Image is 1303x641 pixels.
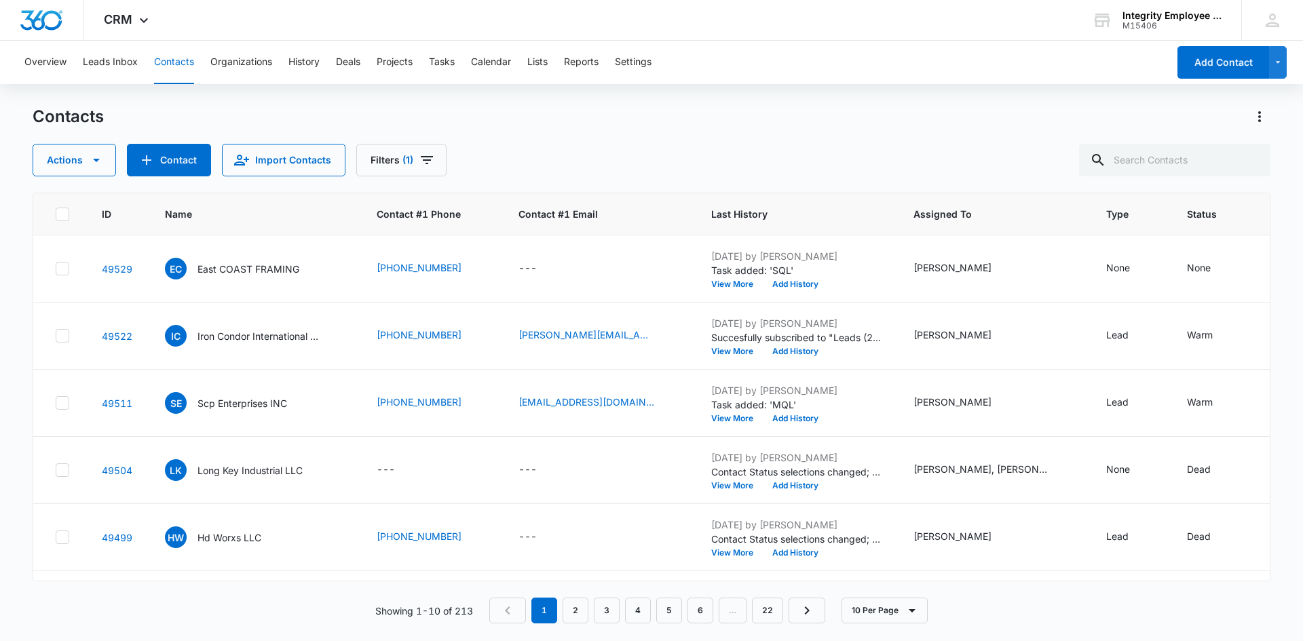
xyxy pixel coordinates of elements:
div: Status - Warm - Select to Edit Field [1187,328,1237,344]
button: Actions [1249,106,1270,128]
p: [DATE] by [PERSON_NAME] [711,450,881,465]
span: LK [165,459,187,481]
div: Dead [1187,529,1211,543]
button: Add History [763,347,828,355]
div: None [1106,260,1130,275]
input: Search Contacts [1079,144,1270,176]
div: Status - Warm - Select to Edit Field [1187,395,1237,411]
p: [DATE] by [PERSON_NAME] [711,316,881,330]
div: Warm [1187,395,1213,409]
a: Navigate to contact details page for Scp Enterprises INC [102,397,132,409]
a: [PHONE_NUMBER] [377,260,461,275]
div: Assigned To - Nicholas Harris - Select to Edit Field [913,260,1016,277]
div: Status - Dead - Select to Edit Field [1187,462,1235,478]
button: Settings [615,41,651,84]
a: [EMAIL_ADDRESS][DOMAIN_NAME] [518,395,654,409]
span: CRM [104,12,132,26]
div: Lead [1106,328,1129,342]
button: Organizations [210,41,272,84]
p: Hd Worxs LLC [197,530,261,545]
button: Overview [24,41,67,84]
div: Lead [1106,395,1129,409]
div: Contact #1 Email - greg@buildwithcondor.com - Select to Edit Field [518,328,679,344]
div: Contact #1 Phone - (239) 955-9015 - Select to Edit Field [377,328,486,344]
a: Page 4 [625,598,651,623]
a: Navigate to contact details page for Hd Worxs LLC [102,532,132,543]
h1: Contacts [33,106,104,127]
div: [PERSON_NAME] [913,260,992,275]
div: Status - None - Select to Edit Field [1187,260,1235,277]
div: None [1187,260,1211,275]
p: East COAST FRAMING [197,262,299,276]
div: Name - Iron Condor International LLC - Select to Edit Field [165,325,344,347]
button: View More [711,280,763,288]
a: [PHONE_NUMBER] [377,395,461,409]
a: [PHONE_NUMBER] [377,529,461,543]
div: Name - Hd Worxs LLC - Select to Edit Field [165,526,286,548]
div: Warm [1187,328,1213,342]
div: Name - Scp Enterprises INC - Select to Edit Field [165,392,311,414]
div: Assigned To - Nicholas Harris - Select to Edit Field [913,328,1016,344]
span: Name [165,207,324,221]
p: Showing 1-10 of 213 [375,604,473,618]
a: Page 2 [563,598,588,623]
div: Assigned To - Nicholas Harris - Select to Edit Field [913,529,1016,545]
button: Lists [527,41,548,84]
p: Scp Enterprises INC [197,396,287,410]
a: Page 5 [656,598,682,623]
a: Navigate to contact details page for Iron Condor International LLC [102,330,132,342]
button: View More [711,482,763,490]
div: Contact #1 Email - - Select to Edit Field [518,260,561,277]
span: ID [102,207,113,221]
button: 10 Per Page [842,598,928,623]
button: Contacts [154,41,194,84]
div: Contact #1 Email - - Select to Edit Field [518,529,561,545]
button: Add History [763,482,828,490]
p: Iron Condor International LLC [197,329,320,343]
div: [PERSON_NAME] [913,395,992,409]
button: Filters [356,144,447,176]
button: History [288,41,320,84]
div: Contact #1 Email - - Select to Edit Field [518,462,561,478]
a: [PHONE_NUMBER] [377,328,461,342]
div: Type - Lead - Select to Edit Field [1106,395,1153,411]
span: (1) [402,155,413,165]
a: Next Page [789,598,825,623]
div: Contact #1 Email - scpbids@yahoo.com - Select to Edit Field [518,395,679,411]
p: Task added: 'MQL' [711,397,881,412]
div: --- [377,462,395,478]
div: Assigned To - Alexis Lysek, Nicholas Harris - Select to Edit Field [913,462,1074,478]
div: Type - Lead - Select to Edit Field [1106,529,1153,545]
span: Contact #1 Email [518,207,679,221]
div: [PERSON_NAME], [PERSON_NAME] [913,462,1049,476]
div: account name [1122,10,1222,21]
div: Assigned To - Nicholas Harris - Select to Edit Field [913,395,1016,411]
span: Status [1187,207,1217,221]
div: Contact #1 Phone - (239) 303-0750 - Select to Edit Field [377,395,486,411]
em: 1 [531,598,557,623]
button: View More [711,549,763,557]
button: Calendar [471,41,511,84]
p: Succesfully subscribed to "Leads (2) ". [711,330,881,345]
button: Add History [763,414,828,423]
p: Contact Status selections changed; None was removed and Dead was added. [711,532,881,546]
div: Name - Long Key Industrial LLC - Select to Edit Field [165,459,327,481]
button: Reports [564,41,599,84]
button: Deals [336,41,360,84]
div: Status - Dead - Select to Edit Field [1187,529,1235,545]
div: Name - East COAST FRAMING - Select to Edit Field [165,258,324,279]
button: Leads Inbox [83,41,138,84]
a: Navigate to contact details page for Long Key Industrial LLC [102,465,132,476]
div: [PERSON_NAME] [913,328,992,342]
button: Import Contacts [222,144,345,176]
p: Task added: 'SQL' [711,263,881,277]
div: Contact #1 Phone - (716) 790-3396 - Select to Edit Field [377,529,486,545]
button: Actions [33,144,116,176]
button: View More [711,347,763,355]
div: Lead [1106,529,1129,543]
a: Page 6 [687,598,713,623]
div: account id [1122,21,1222,31]
span: Assigned To [913,207,1054,221]
button: Add History [763,549,828,557]
span: SE [165,392,187,414]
